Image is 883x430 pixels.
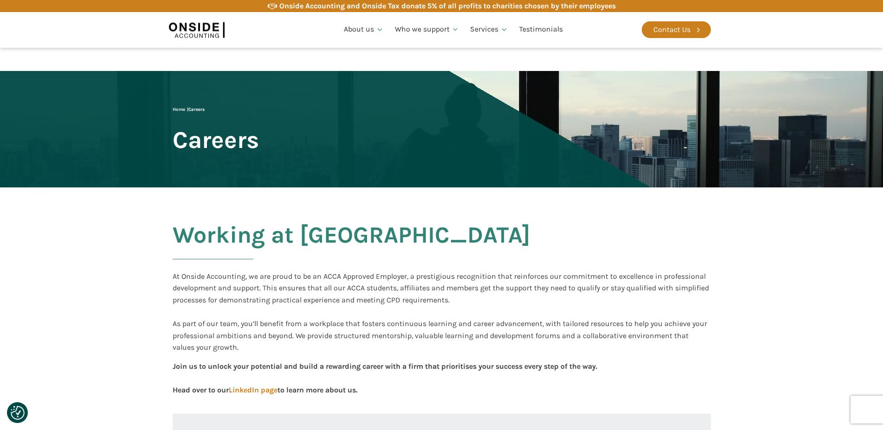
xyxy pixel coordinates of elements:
img: Onside Accounting [169,19,225,40]
a: Home [173,107,185,112]
img: Revisit consent button [11,406,25,420]
a: Services [464,14,514,45]
a: LinkedIn page [229,385,277,394]
a: About us [338,14,389,45]
a: Contact Us [642,21,711,38]
span: | [173,107,205,112]
div: Join us to unlock your potential and build a rewarding career with a firm that prioritises your s... [173,360,597,395]
div: At Onside Accounting, we are proud to be an ACCA Approved Employer, a prestigious recognition tha... [173,270,711,353]
h2: Working at [GEOGRAPHIC_DATA] [173,222,530,270]
span: Careers [173,127,259,153]
a: Who we support [389,14,465,45]
a: Testimonials [514,14,568,45]
button: Consent Preferences [11,406,25,420]
span: Careers [188,107,205,112]
div: Contact Us [653,24,690,36]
